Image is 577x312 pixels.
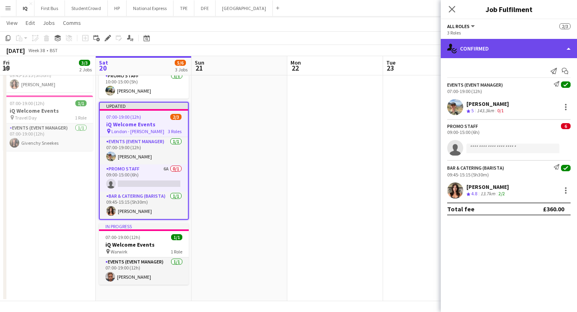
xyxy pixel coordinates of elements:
[447,129,571,135] div: 09:00-15:00 (6h)
[6,19,18,26] span: View
[447,30,571,36] div: 3 Roles
[26,47,46,53] span: Week 38
[106,114,141,120] span: 07:00-19:00 (12h)
[386,59,395,66] span: Tue
[447,82,503,88] div: Events (Event Manager)
[99,59,108,66] span: Sat
[475,107,496,114] div: 143.3km
[3,59,10,66] span: Fri
[168,128,182,134] span: 3 Roles
[479,190,497,197] div: 13.7km
[543,205,564,213] div: £360.00
[99,102,189,220] app-job-card: Updated07:00-19:00 (12h)2/3iQ Welcome Events London - [PERSON_NAME]3 RolesEvents (Event Manager)1...
[50,47,58,53] div: BST
[289,63,301,73] span: 22
[6,47,25,55] div: [DATE]
[466,100,509,107] div: [PERSON_NAME]
[3,95,93,151] app-job-card: 07:00-19:00 (12h)1/1iQ Welcome Events Travel Day1 RoleEvents (Event Manager)1/107:00-19:00 (12h)G...
[99,223,189,229] div: In progress
[100,192,188,219] app-card-role: Bar & Catering (Barista)1/109:45-15:15 (5h30m)[PERSON_NAME]
[75,115,87,121] span: 1 Role
[447,172,571,178] div: 09:45-15:15 (5h30m)
[127,0,174,16] button: National Express
[60,18,84,28] a: Comms
[447,165,504,171] div: Bar & Catering (Barista)
[100,137,188,164] app-card-role: Events (Event Manager)1/107:00-19:00 (12h)[PERSON_NAME]
[441,39,577,58] div: Confirmed
[471,107,474,113] span: 5
[15,115,37,121] span: Travel Day
[111,128,164,134] span: London - [PERSON_NAME]
[79,60,90,66] span: 3/3
[99,223,189,285] app-job-card: In progress07:00-19:00 (12h)1/1iQ Welcome Events Warwirk1 RoleEvents (Event Manager)1/107:00-19:0...
[65,0,108,16] button: StudentCrowd
[175,60,186,66] span: 5/6
[100,103,188,109] div: Updated
[63,19,81,26] span: Comms
[26,19,35,26] span: Edit
[497,107,504,113] app-skills-label: 0/1
[99,257,189,285] app-card-role: Events (Event Manager)1/107:00-19:00 (12h)[PERSON_NAME]
[34,0,65,16] button: First Bus
[98,63,108,73] span: 20
[75,100,87,106] span: 1/1
[10,100,44,106] span: 07:00-19:00 (12h)
[100,121,188,128] h3: iQ Welcome Events
[447,205,474,213] div: Total fee
[447,123,478,129] div: Promo Staff
[447,88,571,94] div: 07:00-19:00 (12h)
[105,234,140,240] span: 07:00-19:00 (12h)
[3,65,93,92] app-card-role: Bar & Catering (Barista)1/109:45-15:15 (5h30m)[PERSON_NAME]
[559,23,571,29] span: 2/3
[100,164,188,192] app-card-role: Promo Staff6A0/109:00-15:00 (6h)
[16,0,34,16] button: IQ
[216,0,273,16] button: [GEOGRAPHIC_DATA]
[79,67,92,73] div: 2 Jobs
[194,0,216,16] button: DFE
[175,67,188,73] div: 3 Jobs
[108,0,127,16] button: HP
[3,124,93,151] app-card-role: Events (Event Manager)1/107:00-19:00 (12h)Givenchy Sneekes
[498,190,505,197] app-skills-label: 2/2
[43,19,55,26] span: Jobs
[447,23,470,29] span: All roles
[385,63,395,73] span: 23
[3,18,21,28] a: View
[171,249,182,255] span: 1 Role
[40,18,58,28] a: Jobs
[291,59,301,66] span: Mon
[441,4,577,14] h3: Job Fulfilment
[447,23,476,29] button: All roles
[2,63,10,73] span: 19
[195,59,204,66] span: Sun
[22,18,38,28] a: Edit
[3,107,93,114] h3: iQ Welcome Events
[194,63,204,73] span: 21
[561,123,571,129] span: 6
[99,71,189,99] app-card-role: Promo Staff1/110:00-15:00 (5h)[PERSON_NAME]
[170,114,182,120] span: 2/3
[471,190,477,197] span: 4.8
[174,0,194,16] button: TPE
[466,183,509,190] div: [PERSON_NAME]
[111,249,127,255] span: Warwirk
[171,234,182,240] span: 1/1
[99,241,189,248] h3: iQ Welcome Events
